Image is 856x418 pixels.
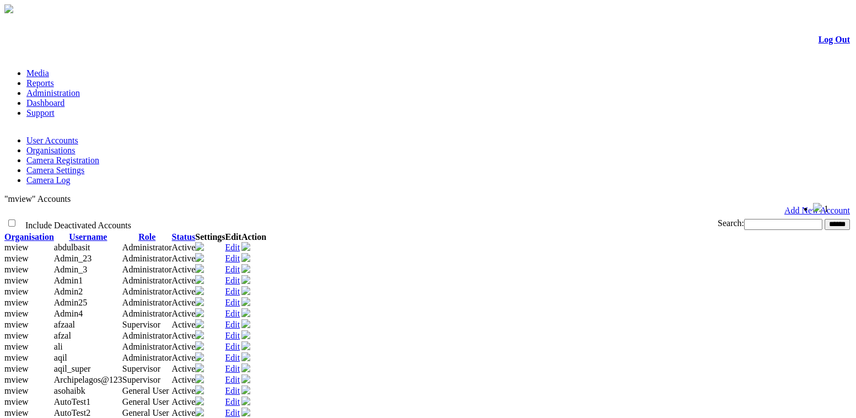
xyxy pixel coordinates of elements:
[195,242,204,251] img: camera24.png
[172,352,196,363] td: Active
[195,396,204,405] img: camera24.png
[4,232,54,242] a: Organisation
[122,330,172,341] td: Administrator
[172,286,196,297] td: Active
[195,308,204,317] img: camera24.png
[4,254,29,263] span: mview
[195,352,204,361] img: camera24.png
[241,409,250,418] a: Deactivate
[241,264,250,273] img: user-active-green-icon.svg
[241,396,250,405] img: user-active-green-icon.svg
[241,232,266,242] th: Action
[26,156,99,165] a: Camera Registration
[225,243,240,252] a: Edit
[195,232,225,242] th: Settings
[122,286,172,297] td: Administrator
[172,297,196,308] td: Active
[26,78,54,88] a: Reports
[54,309,83,318] span: Admin4
[26,165,84,175] a: Camera Settings
[417,218,850,230] div: Search:
[4,243,29,252] span: mview
[225,265,240,274] a: Edit
[241,309,250,319] a: Deactivate
[172,385,196,396] td: Active
[54,408,90,417] span: AutoTest2
[122,275,172,286] td: Administrator
[241,342,250,352] a: Deactivate
[26,146,76,155] a: Organisations
[122,374,172,385] td: Supervisor
[241,398,250,407] a: Deactivate
[241,254,250,264] a: Deactivate
[241,408,250,416] img: user-active-green-icon.svg
[824,204,828,213] span: 1
[26,175,71,185] a: Camera Log
[4,276,29,285] span: mview
[172,319,196,330] td: Active
[819,35,850,44] a: Log Out
[54,298,87,307] span: Admin25
[225,353,240,362] a: Edit
[54,320,75,329] span: afzaal
[225,287,240,296] a: Edit
[195,253,204,262] img: camera24.png
[4,353,29,362] span: mview
[4,4,13,13] img: arrow-3.png
[26,136,78,145] a: User Accounts
[54,243,90,252] span: abdulbasit
[195,341,204,350] img: camera24.png
[4,386,29,395] span: mview
[225,320,240,329] a: Edit
[225,397,240,406] a: Edit
[241,308,250,317] img: user-active-green-icon.svg
[122,308,172,319] td: Administrator
[241,275,250,284] img: user-active-green-icon.svg
[225,309,240,318] a: Edit
[138,232,155,242] a: Role
[4,364,29,373] span: mview
[241,374,250,383] img: user-active-green-icon.svg
[172,264,196,275] td: Active
[69,232,107,242] a: Username
[195,363,204,372] img: camera24.png
[25,221,131,230] span: Include Deactivated Accounts
[195,319,204,328] img: camera24.png
[172,374,196,385] td: Active
[693,203,791,212] span: Welcome, aqil_super (Supervisor)
[241,385,250,394] img: user-active-green-icon.svg
[4,331,29,340] span: mview
[241,353,250,363] a: Deactivate
[4,194,71,203] span: "mview" Accounts
[195,385,204,394] img: camera24.png
[54,331,71,340] span: afzal
[225,364,240,373] a: Edit
[4,287,29,296] span: mview
[225,342,240,351] a: Edit
[172,232,196,242] a: Status
[241,330,250,339] img: user-active-green-icon.svg
[241,242,250,251] img: user-active-green-icon.svg
[122,396,172,408] td: General User
[225,276,240,285] a: Edit
[172,253,196,264] td: Active
[54,287,83,296] span: Admin2
[26,88,80,98] a: Administration
[241,286,250,295] img: user-active-green-icon.svg
[813,203,822,212] img: bell25.png
[122,352,172,363] td: Administrator
[225,375,240,384] a: Edit
[195,297,204,306] img: camera24.png
[225,331,240,340] a: Edit
[172,242,196,253] td: Active
[195,330,204,339] img: camera24.png
[195,408,204,416] img: camera24.png
[241,253,250,262] img: user-active-green-icon.svg
[54,364,91,373] span: aqil_super
[122,341,172,352] td: Administrator
[4,320,29,329] span: mview
[26,108,55,117] a: Support
[54,353,67,362] span: aqil
[4,265,29,274] span: mview
[241,341,250,350] img: user-active-green-icon.svg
